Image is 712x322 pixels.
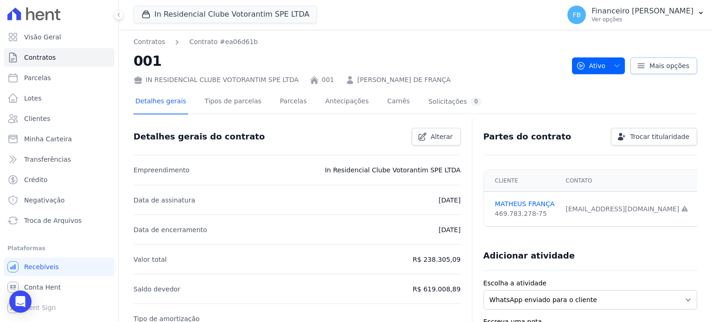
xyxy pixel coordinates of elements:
a: Parcelas [4,69,114,87]
span: Ativo [576,57,606,74]
p: Data de assinatura [133,195,195,206]
a: Alterar [412,128,461,145]
a: Parcelas [278,90,309,114]
a: Antecipações [324,90,371,114]
button: FB Financeiro [PERSON_NAME] Ver opções [560,2,712,28]
a: Crédito [4,170,114,189]
nav: Breadcrumb [133,37,258,47]
div: IN RESIDENCIAL CLUBE VOTORANTIM SPE LTDA [133,75,299,85]
span: Troca de Arquivos [24,216,82,225]
a: Tipos de parcelas [203,90,263,114]
a: [PERSON_NAME] DE FRANÇA [357,75,451,85]
div: 0 [470,97,482,106]
a: Contratos [4,48,114,67]
div: Plataformas [7,243,111,254]
a: Trocar titularidade [611,128,697,145]
p: R$ 238.305,09 [413,254,460,265]
p: [DATE] [439,195,460,206]
p: In Residencial Clube Votorantim SPE LTDA [325,164,461,176]
th: Contato [560,170,694,192]
a: MATHEUS FRANÇA [495,199,555,209]
span: Negativação [24,196,65,205]
a: Transferências [4,150,114,169]
h3: Detalhes gerais do contrato [133,131,265,142]
a: Clientes [4,109,114,128]
label: Escolha a atividade [483,278,697,288]
p: Valor total [133,254,167,265]
th: Cliente [484,170,560,192]
span: Trocar titularidade [630,132,689,141]
a: Minha Carteira [4,130,114,148]
span: Conta Hent [24,283,61,292]
a: Contratos [133,37,165,47]
div: 469.783.278-75 [495,209,555,219]
span: Visão Geral [24,32,61,42]
button: In Residencial Clube Votorantim SPE LTDA [133,6,317,23]
p: Ver opções [591,16,693,23]
a: 001 [322,75,334,85]
span: Lotes [24,94,42,103]
span: FB [572,12,581,18]
span: Mais opções [649,61,689,70]
a: Recebíveis [4,258,114,276]
span: Clientes [24,114,50,123]
p: Financeiro [PERSON_NAME] [591,6,693,16]
a: Lotes [4,89,114,107]
a: Mais opções [630,57,697,74]
a: Contrato #ea06d61b [189,37,258,47]
button: Ativo [572,57,625,74]
div: [EMAIL_ADDRESS][DOMAIN_NAME] [566,204,688,214]
span: Alterar [431,132,453,141]
a: Conta Hent [4,278,114,297]
h2: 001 [133,51,565,71]
span: Minha Carteira [24,134,72,144]
a: Detalhes gerais [133,90,188,114]
div: Open Intercom Messenger [9,290,32,313]
h3: Adicionar atividade [483,250,575,261]
a: Negativação [4,191,114,209]
h3: Partes do contrato [483,131,572,142]
span: Contratos [24,53,56,62]
p: Empreendimento [133,164,190,176]
a: Carnês [385,90,412,114]
p: Saldo devedor [133,284,180,295]
nav: Breadcrumb [133,37,565,47]
div: Solicitações [428,97,482,106]
a: Troca de Arquivos [4,211,114,230]
a: Visão Geral [4,28,114,46]
span: Recebíveis [24,262,59,271]
span: Transferências [24,155,71,164]
p: R$ 619.008,89 [413,284,460,295]
p: [DATE] [439,224,460,235]
p: Data de encerramento [133,224,207,235]
span: Crédito [24,175,48,184]
a: Solicitações0 [426,90,483,114]
span: Parcelas [24,73,51,82]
